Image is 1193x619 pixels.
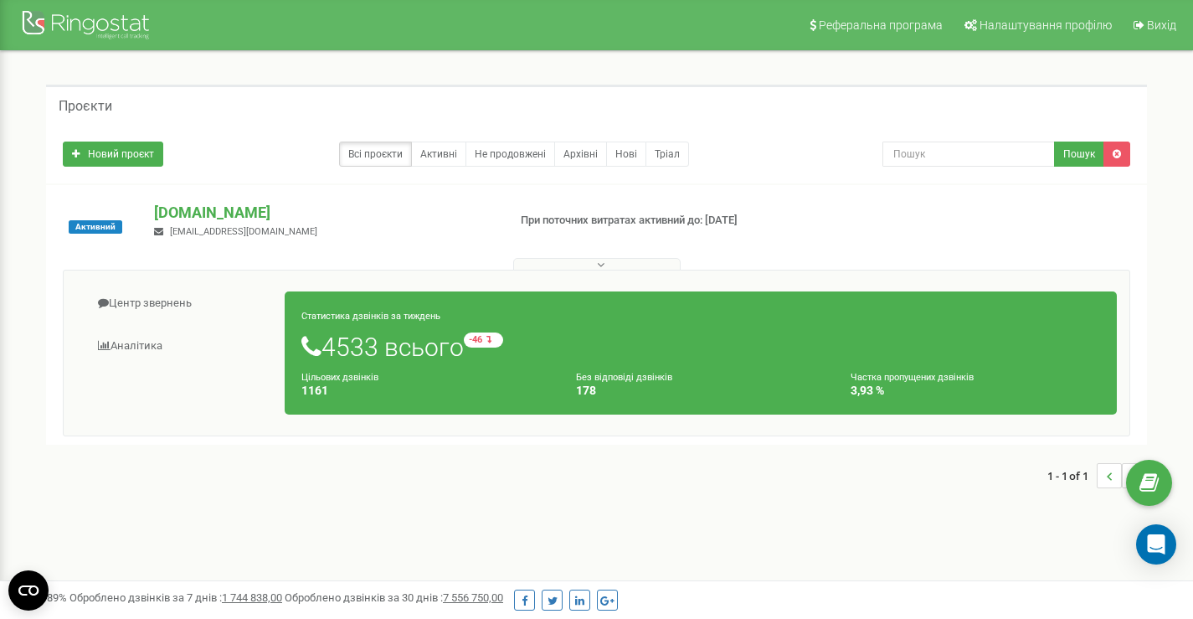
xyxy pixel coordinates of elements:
[882,142,1055,167] input: Пошук
[443,591,503,604] u: 7 556 750,00
[222,591,282,604] u: 1 744 838,00
[606,142,646,167] a: Нові
[1147,18,1176,32] span: Вихід
[285,591,503,604] span: Оброблено дзвінків за 30 днів :
[1054,142,1104,167] button: Пошук
[1136,524,1176,565] div: Open Intercom Messenger
[980,18,1112,32] span: Налаштування профілю
[851,372,974,383] small: Частка пропущених дзвінків
[301,333,1100,361] h1: 4533 всього
[69,220,122,234] span: Активний
[411,142,466,167] a: Активні
[76,326,285,367] a: Аналiтика
[851,384,1100,397] h4: 3,93 %
[1047,446,1147,505] nav: ...
[8,570,49,611] button: Open CMP widget
[154,202,493,224] p: [DOMAIN_NAME]
[301,372,378,383] small: Цільових дзвінків
[301,311,440,322] small: Статистика дзвінків за тиждень
[521,213,769,229] p: При поточних витратах активний до: [DATE]
[819,18,943,32] span: Реферальна програма
[170,226,317,237] span: [EMAIL_ADDRESS][DOMAIN_NAME]
[554,142,607,167] a: Архівні
[63,142,163,167] a: Новий проєкт
[59,99,112,114] h5: Проєкти
[465,142,555,167] a: Не продовжені
[576,384,825,397] h4: 178
[339,142,412,167] a: Всі проєкти
[1047,463,1097,488] span: 1 - 1 of 1
[69,591,282,604] span: Оброблено дзвінків за 7 днів :
[464,333,503,348] small: -46
[301,384,551,397] h4: 1161
[76,283,285,324] a: Центр звернень
[576,372,672,383] small: Без відповіді дзвінків
[645,142,689,167] a: Тріал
